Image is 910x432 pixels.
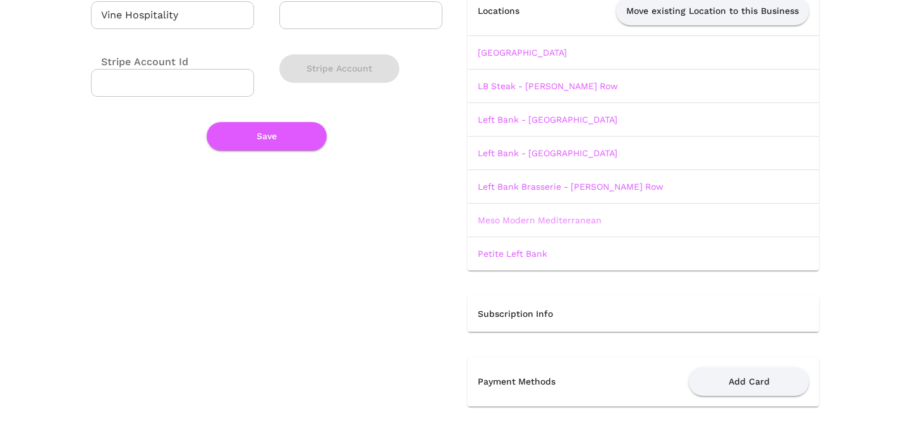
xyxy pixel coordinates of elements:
button: Save [207,122,327,151]
a: [GEOGRAPHIC_DATA] [478,47,567,58]
a: Left Bank - [GEOGRAPHIC_DATA] [478,148,617,158]
a: Left Bank Brasserie - [PERSON_NAME] Row [478,182,664,192]
a: Meso Modern Mediterranean [478,215,602,225]
th: Payment Methods [468,357,612,407]
a: LB Steak - [PERSON_NAME] Row [478,81,618,91]
a: Stripe Account [279,63,399,72]
label: Stripe Account Id [91,54,188,69]
a: Add Card [689,376,809,386]
th: Subscription Info [468,296,819,332]
button: Add Card [689,367,809,396]
a: Left Bank - [GEOGRAPHIC_DATA] [478,114,617,125]
a: Petite Left Bank [478,249,547,259]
